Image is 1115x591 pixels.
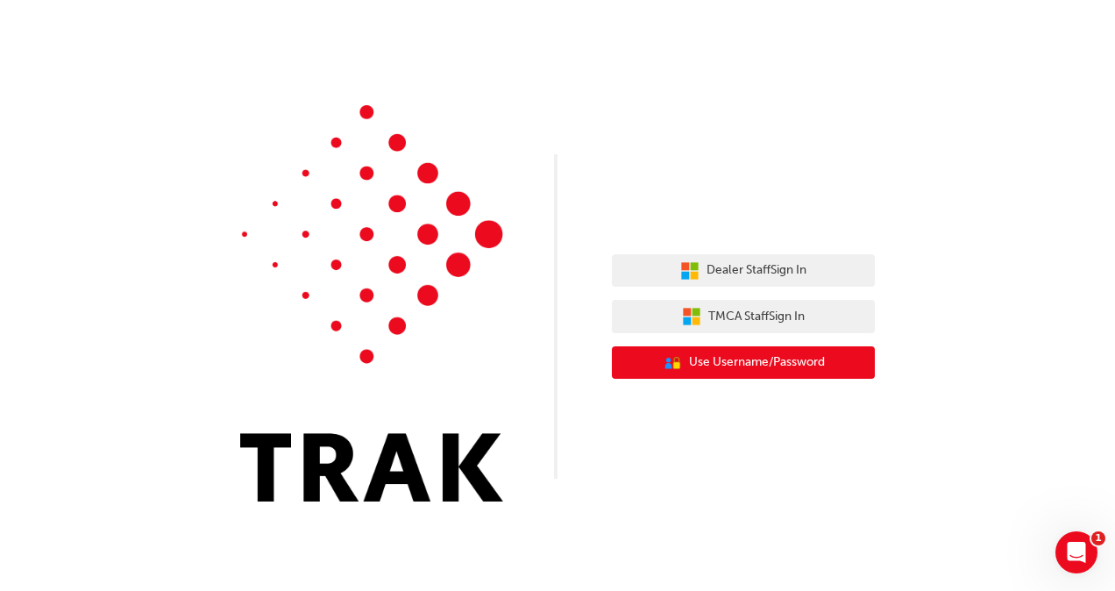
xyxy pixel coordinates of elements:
span: TMCA Staff Sign In [708,307,805,327]
button: Dealer StaffSign In [612,254,875,288]
img: Trak [240,105,503,502]
span: Dealer Staff Sign In [707,260,806,281]
button: TMCA StaffSign In [612,300,875,333]
span: Use Username/Password [689,352,825,373]
iframe: Intercom live chat [1055,531,1097,573]
span: 1 [1091,531,1105,545]
button: Use Username/Password [612,346,875,380]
